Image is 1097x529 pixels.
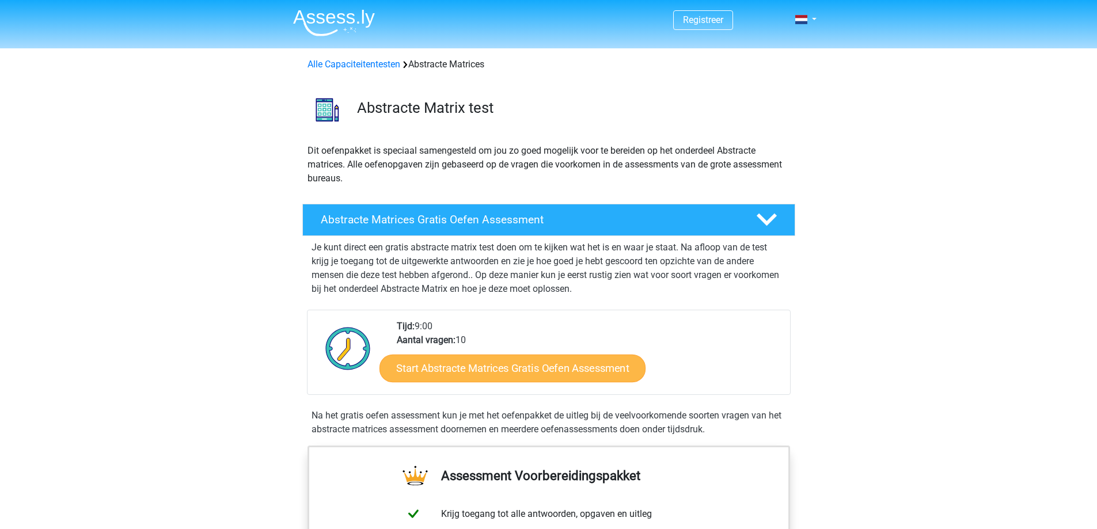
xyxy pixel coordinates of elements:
[319,319,377,377] img: Klok
[303,85,352,134] img: abstracte matrices
[397,334,455,345] b: Aantal vragen:
[293,9,375,36] img: Assessly
[357,99,786,117] h3: Abstracte Matrix test
[321,213,738,226] h4: Abstracte Matrices Gratis Oefen Assessment
[388,319,789,394] div: 9:00 10
[298,204,800,236] a: Abstracte Matrices Gratis Oefen Assessment
[683,14,723,25] a: Registreer
[312,241,786,296] p: Je kunt direct een gratis abstracte matrix test doen om te kijken wat het is en waar je staat. Na...
[379,354,646,382] a: Start Abstracte Matrices Gratis Oefen Assessment
[308,144,790,185] p: Dit oefenpakket is speciaal samengesteld om jou zo goed mogelijk voor te bereiden op het onderdee...
[308,59,400,70] a: Alle Capaciteitentesten
[303,58,795,71] div: Abstracte Matrices
[307,409,791,436] div: Na het gratis oefen assessment kun je met het oefenpakket de uitleg bij de veelvoorkomende soorte...
[397,321,415,332] b: Tijd:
